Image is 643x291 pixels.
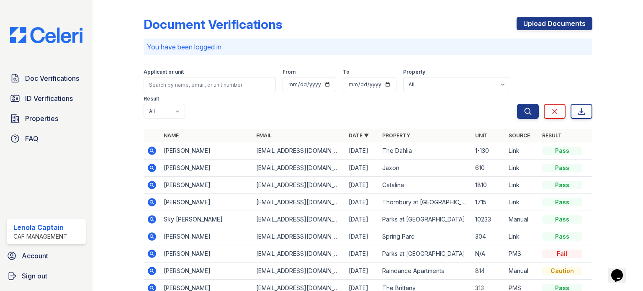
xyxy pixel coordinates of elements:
[345,245,379,263] td: [DATE]
[3,27,89,43] img: CE_Logo_Blue-a8612792a0a2168367f1c8372b55b34899dd931a85d93a1a3d3e32e68fde9ad4.png
[345,194,379,211] td: [DATE]
[472,160,505,177] td: 610
[542,267,582,275] div: Caution
[542,215,582,224] div: Pass
[253,177,345,194] td: [EMAIL_ADDRESS][DOMAIN_NAME]
[25,93,73,103] span: ID Verifications
[160,245,253,263] td: [PERSON_NAME]
[160,211,253,228] td: Sky [PERSON_NAME]
[542,147,582,155] div: Pass
[345,211,379,228] td: [DATE]
[542,181,582,189] div: Pass
[403,69,425,75] label: Property
[144,95,159,102] label: Result
[472,263,505,280] td: 814
[472,211,505,228] td: 10233
[379,177,471,194] td: Catalina
[256,132,272,139] a: Email
[253,211,345,228] td: [EMAIL_ADDRESS][DOMAIN_NAME]
[472,142,505,160] td: 1-130
[379,211,471,228] td: Parks at [GEOGRAPHIC_DATA]
[7,70,86,87] a: Doc Verifications
[505,228,539,245] td: Link
[509,132,530,139] a: Source
[379,160,471,177] td: Jaxon
[7,90,86,107] a: ID Verifications
[25,113,58,124] span: Properties
[147,42,589,52] p: You have been logged in
[505,160,539,177] td: Link
[505,263,539,280] td: Manual
[25,134,39,144] span: FAQ
[253,263,345,280] td: [EMAIL_ADDRESS][DOMAIN_NAME]
[160,177,253,194] td: [PERSON_NAME]
[505,245,539,263] td: PMS
[379,194,471,211] td: Thornbury at [GEOGRAPHIC_DATA]
[345,142,379,160] td: [DATE]
[345,160,379,177] td: [DATE]
[253,228,345,245] td: [EMAIL_ADDRESS][DOMAIN_NAME]
[7,130,86,147] a: FAQ
[608,258,635,283] iframe: chat widget
[3,268,89,284] a: Sign out
[505,211,539,228] td: Manual
[472,245,505,263] td: N/A
[379,245,471,263] td: Parks at [GEOGRAPHIC_DATA]
[542,132,562,139] a: Result
[345,263,379,280] td: [DATE]
[3,247,89,264] a: Account
[253,245,345,263] td: [EMAIL_ADDRESS][DOMAIN_NAME]
[542,250,582,258] div: Fail
[144,77,276,92] input: Search by name, email, or unit number
[517,17,592,30] a: Upload Documents
[505,142,539,160] td: Link
[382,132,410,139] a: Property
[345,228,379,245] td: [DATE]
[379,142,471,160] td: The Dahlia
[22,271,47,281] span: Sign out
[160,228,253,245] td: [PERSON_NAME]
[505,177,539,194] td: Link
[542,232,582,241] div: Pass
[472,228,505,245] td: 304
[13,222,67,232] div: Lenola Captain
[379,263,471,280] td: Raindance Apartments
[160,263,253,280] td: [PERSON_NAME]
[160,160,253,177] td: [PERSON_NAME]
[542,164,582,172] div: Pass
[25,73,79,83] span: Doc Verifications
[160,142,253,160] td: [PERSON_NAME]
[253,194,345,211] td: [EMAIL_ADDRESS][DOMAIN_NAME]
[160,194,253,211] td: [PERSON_NAME]
[22,251,48,261] span: Account
[13,232,67,241] div: CAF Management
[472,177,505,194] td: 1810
[253,160,345,177] td: [EMAIL_ADDRESS][DOMAIN_NAME]
[345,177,379,194] td: [DATE]
[7,110,86,127] a: Properties
[349,132,369,139] a: Date ▼
[253,142,345,160] td: [EMAIL_ADDRESS][DOMAIN_NAME]
[542,198,582,206] div: Pass
[144,69,184,75] label: Applicant or unit
[505,194,539,211] td: Link
[144,17,282,32] div: Document Verifications
[379,228,471,245] td: Spring Parc
[283,69,296,75] label: From
[475,132,488,139] a: Unit
[343,69,350,75] label: To
[472,194,505,211] td: 1715
[164,132,179,139] a: Name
